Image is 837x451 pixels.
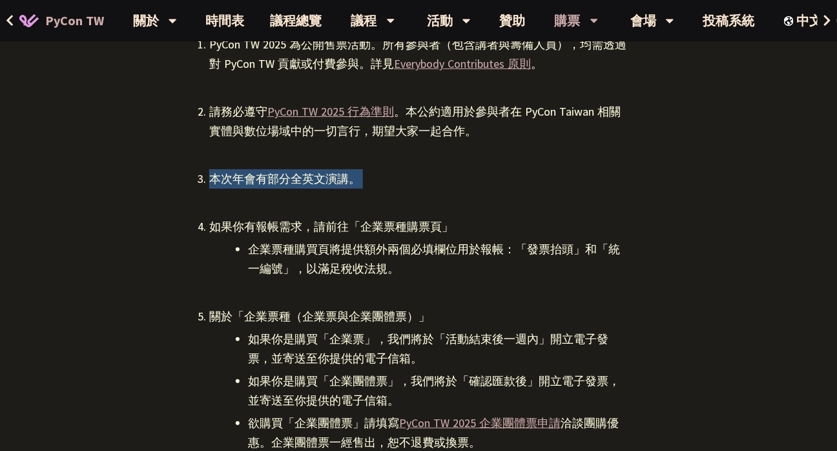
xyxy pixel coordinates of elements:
li: 如果你是購買「企業票」，我們將於「活動結束後一週內」開立電子發票，並寄送至你提供的電子信箱。 [248,330,628,368]
div: 如果你有報帳需求，請前往「企業票種購票頁」 [209,217,628,236]
a: PyCon TW 2025 行為準則 [267,104,394,119]
a: Everybody Contributes 原則 [394,56,531,71]
a: PyCon TW [6,5,117,37]
li: 企業票種購買頁將提供額外兩個必填欄位用於報帳：「發票抬頭」和「統一編號」，以滿足稅收法規。 [248,240,628,278]
a: PyCon TW 2025 企業團體票申請 [399,415,561,430]
li: 如果你是購買「企業團體票」，我們將於「確認匯款後」開立電子發票，並寄送至你提供的電子信箱。 [248,372,628,410]
div: 關於「企業票種（企業票與企業團體票）」 [209,307,628,326]
div: 請務必遵守 。本公約適用於參與者在 PyCon Taiwan 相關實體與數位場域中的一切言行，期望大家一起合作。 [209,102,628,141]
span: PyCon TW [45,11,104,30]
div: PyCon TW 2025 為公開售票活動。所有參與者（包含講者與籌備人員），均需透過對 PyCon TW 貢獻或付費參與。詳見 。 [209,35,628,74]
img: Home icon of PyCon TW 2025 [19,14,39,27]
div: 本次年會有部分全英文演講。 [209,169,628,189]
img: Locale Icon [784,16,797,26]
